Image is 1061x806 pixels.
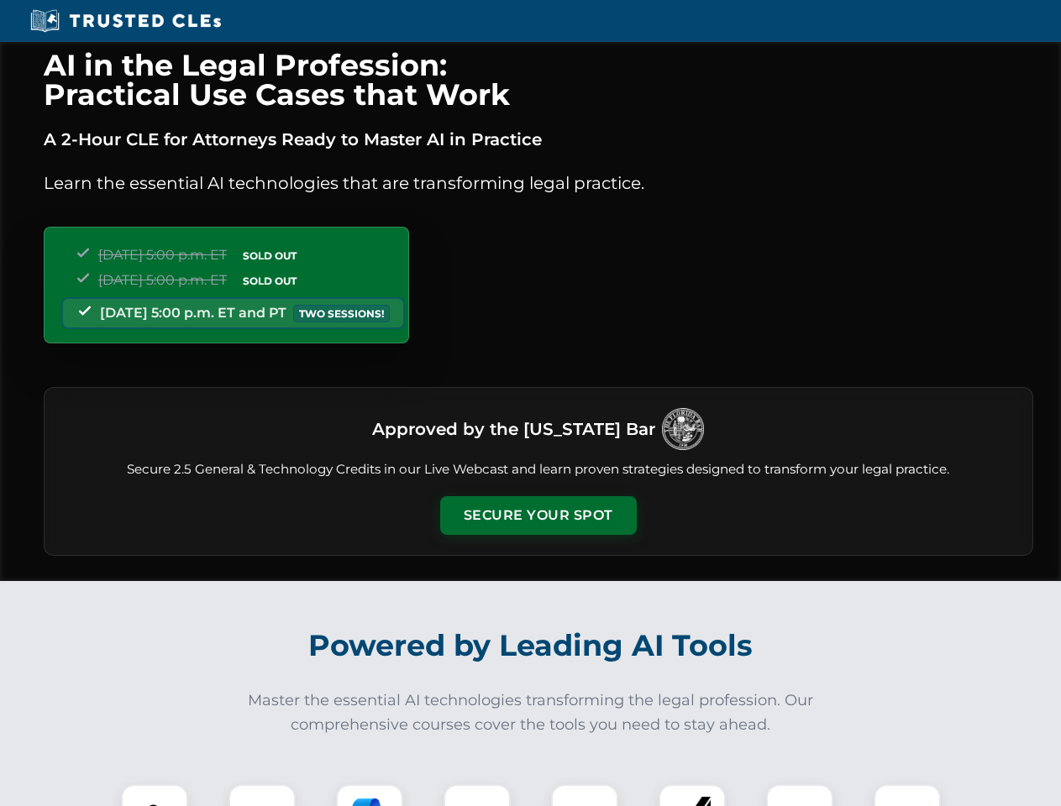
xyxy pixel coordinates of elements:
p: Secure 2.5 General & Technology Credits in our Live Webcast and learn proven strategies designed ... [65,460,1012,479]
button: Secure Your Spot [440,496,637,535]
h2: Powered by Leading AI Tools [66,616,996,675]
p: Master the essential AI technologies transforming the legal profession. Our comprehensive courses... [237,688,825,737]
h1: AI in the Legal Profession: Practical Use Cases that Work [44,50,1033,109]
h3: Approved by the [US_STATE] Bar [372,414,655,444]
p: Learn the essential AI technologies that are transforming legal practice. [44,170,1033,196]
img: Logo [662,408,704,450]
span: SOLD OUT [237,247,302,264]
p: A 2-Hour CLE for Attorneys Ready to Master AI in Practice [44,126,1033,153]
img: Trusted CLEs [25,8,226,34]
span: SOLD OUT [237,272,302,290]
span: [DATE] 5:00 p.m. ET [98,247,227,263]
span: [DATE] 5:00 p.m. ET [98,272,227,288]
